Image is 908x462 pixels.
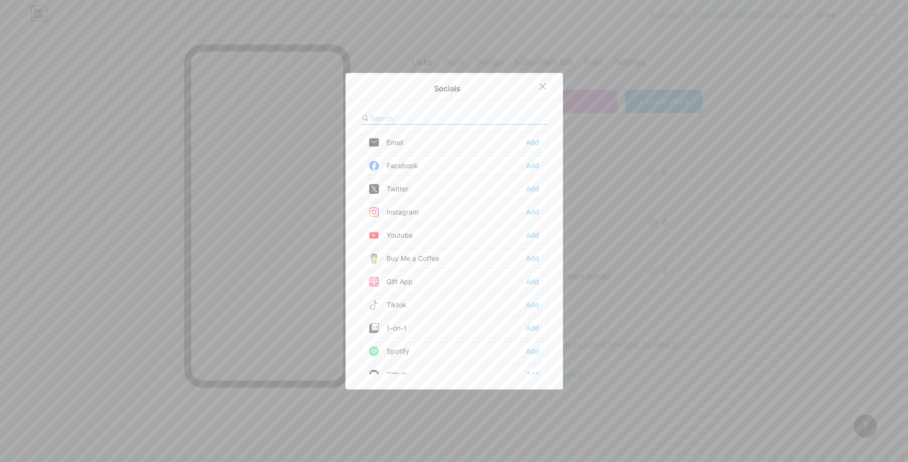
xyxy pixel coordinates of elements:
div: Gift App [369,277,413,287]
div: Add [526,161,539,171]
div: Spotify [369,346,409,356]
div: Email [369,138,403,147]
div: Buy Me a Coffee [369,254,439,263]
div: 1-on-1 [369,323,407,333]
div: Instagram [369,207,418,217]
div: Tiktok [369,300,406,310]
div: Add [526,346,539,356]
div: Facebook [369,161,418,171]
div: Socials [434,83,461,94]
div: Add [526,254,539,263]
div: Youtube [369,231,413,240]
div: Github [369,370,407,379]
div: Add [526,370,539,379]
div: Add [526,231,539,240]
div: Add [526,184,539,194]
input: Search [371,113,477,123]
div: Add [526,323,539,333]
div: Add [526,207,539,217]
div: Add [526,277,539,287]
div: Twitter [369,184,408,194]
div: Add [526,138,539,147]
div: Add [526,300,539,310]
